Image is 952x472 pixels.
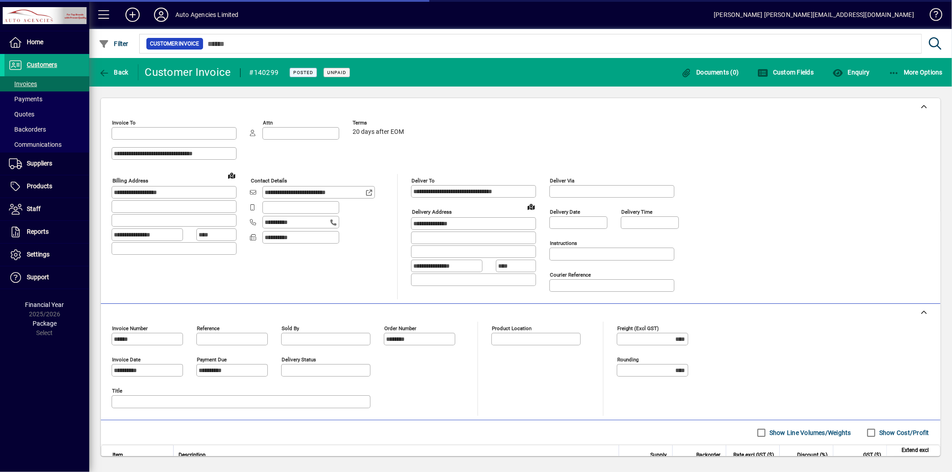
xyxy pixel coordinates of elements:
[263,120,273,126] mat-label: Attn
[118,7,147,23] button: Add
[550,178,574,184] mat-label: Deliver via
[550,240,577,246] mat-label: Instructions
[112,450,123,460] span: Item
[832,69,869,76] span: Enquiry
[4,221,89,243] a: Reports
[617,356,639,363] mat-label: Rounding
[282,325,299,331] mat-label: Sold by
[756,64,816,80] button: Custom Fields
[99,69,129,76] span: Back
[923,2,941,31] a: Knowledge Base
[617,325,659,331] mat-label: Freight (excl GST)
[679,64,741,80] button: Documents (0)
[96,64,131,80] button: Back
[27,251,50,258] span: Settings
[112,388,122,394] mat-label: Title
[293,70,313,75] span: Posted
[33,320,57,327] span: Package
[4,137,89,152] a: Communications
[27,228,49,235] span: Reports
[353,120,406,126] span: Terms
[863,450,881,460] span: GST ($)
[4,107,89,122] a: Quotes
[768,428,851,437] label: Show Line Volumes/Weights
[282,356,316,363] mat-label: Delivery status
[9,80,37,87] span: Invoices
[714,8,914,22] div: [PERSON_NAME] [PERSON_NAME][EMAIL_ADDRESS][DOMAIN_NAME]
[249,66,279,80] div: #140299
[4,198,89,220] a: Staff
[96,36,131,52] button: Filter
[327,70,346,75] span: Unpaid
[4,244,89,266] a: Settings
[27,273,49,281] span: Support
[89,64,138,80] app-page-header-button: Back
[621,209,653,215] mat-label: Delivery time
[27,160,52,167] span: Suppliers
[147,7,175,23] button: Profile
[4,76,89,91] a: Invoices
[524,199,538,214] a: View on map
[4,31,89,54] a: Home
[696,450,720,460] span: Backorder
[797,450,827,460] span: Discount (%)
[4,122,89,137] a: Backorders
[384,325,416,331] mat-label: Order number
[889,69,943,76] span: More Options
[886,64,945,80] button: More Options
[4,175,89,198] a: Products
[27,61,57,68] span: Customers
[197,325,220,331] mat-label: Reference
[112,325,148,331] mat-label: Invoice number
[25,301,64,308] span: Financial Year
[758,69,814,76] span: Custom Fields
[681,69,739,76] span: Documents (0)
[150,39,200,48] span: Customer Invoice
[892,445,929,465] span: Extend excl GST ($)
[492,325,532,331] mat-label: Product location
[733,450,774,460] span: Rate excl GST ($)
[9,111,34,118] span: Quotes
[27,182,52,190] span: Products
[4,91,89,107] a: Payments
[830,64,872,80] button: Enquiry
[179,450,206,460] span: Description
[412,178,435,184] mat-label: Deliver To
[550,272,591,278] mat-label: Courier Reference
[27,38,43,46] span: Home
[650,450,667,460] span: Supply
[877,428,929,437] label: Show Cost/Profit
[145,65,231,79] div: Customer Invoice
[197,356,227,363] mat-label: Payment due
[9,126,46,133] span: Backorders
[99,40,129,47] span: Filter
[175,8,239,22] div: Auto Agencies Limited
[112,120,136,126] mat-label: Invoice To
[27,205,41,212] span: Staff
[9,141,62,148] span: Communications
[9,95,42,103] span: Payments
[112,356,141,363] mat-label: Invoice date
[224,168,239,182] a: View on map
[550,209,580,215] mat-label: Delivery date
[4,153,89,175] a: Suppliers
[4,266,89,289] a: Support
[353,128,404,136] span: 20 days after EOM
